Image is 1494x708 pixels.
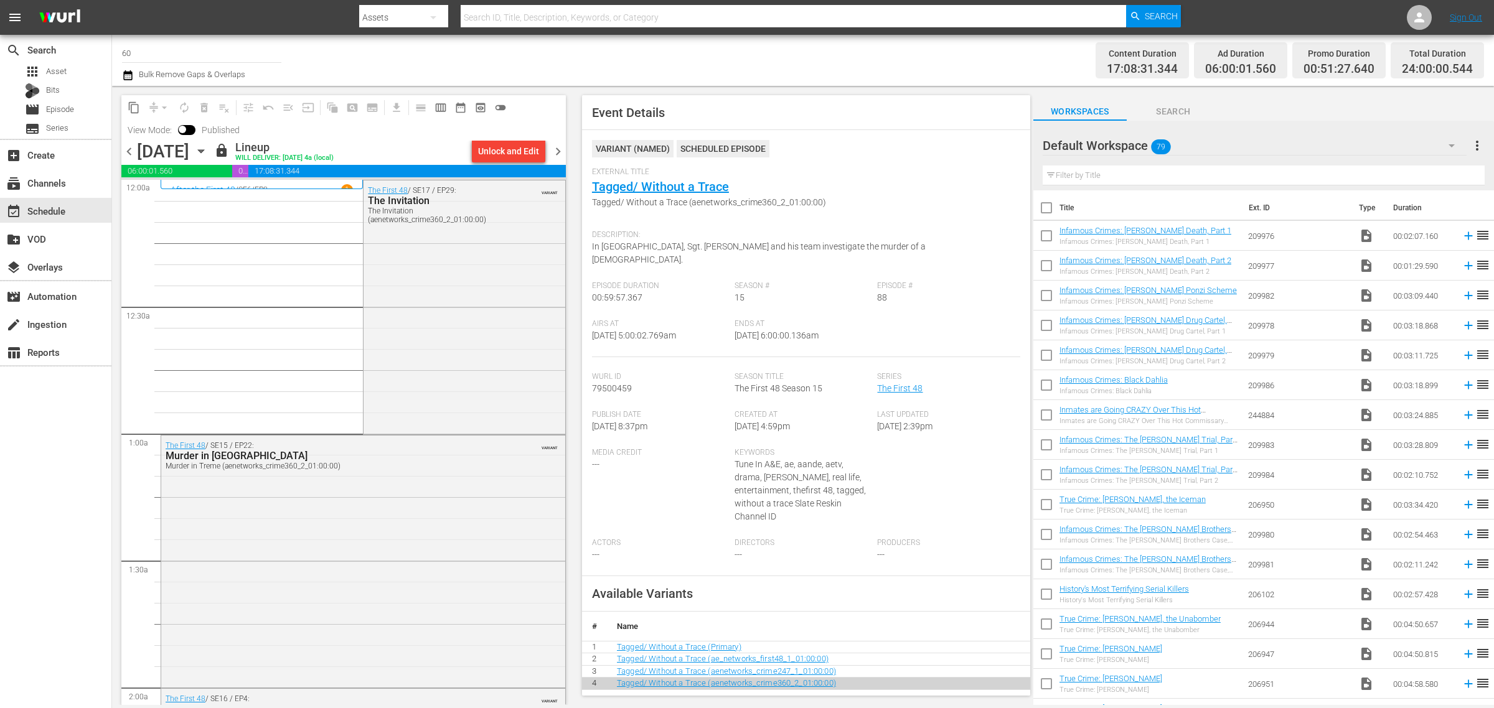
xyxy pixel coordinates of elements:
a: Inmates are Going CRAZY Over This Hot Commissary Commodity [1059,405,1206,424]
a: True Crime: [PERSON_NAME], the Iceman [1059,495,1206,504]
span: Published [195,125,246,135]
div: Infamous Crimes: The [PERSON_NAME] Brothers Case, Part 1 [1059,536,1238,544]
span: Asset [46,65,67,78]
a: Tagged/ Without a Trace [592,179,729,194]
svg: Add to Schedule [1462,289,1475,302]
span: add_box [6,148,21,163]
td: 209986 [1243,370,1354,400]
a: The First 48 [368,186,408,195]
div: Lineup [235,141,334,154]
td: 00:03:09.440 [1388,281,1457,310]
td: 244884 [1243,400,1354,430]
span: VOD [6,232,21,247]
div: Default Workspace [1043,128,1467,163]
svg: Add to Schedule [1462,259,1475,272]
span: Video [1359,378,1374,393]
td: 206102 [1243,579,1354,609]
div: Infamous Crimes: Black Dahlia [1059,387,1168,395]
a: Infamous Crimes: The [PERSON_NAME] Brothers Case, Part 1 [1059,524,1236,543]
span: reorder [1475,526,1490,541]
td: 00:03:18.868 [1388,310,1457,340]
span: Directors [735,538,871,548]
span: Search [1145,5,1178,27]
th: # [582,612,607,641]
a: Infamous Crimes: The [PERSON_NAME] Trial, Part 1 [1059,435,1238,454]
span: 24 hours Lineup View is OFF [491,98,510,118]
span: The First 48 Season 15 [735,383,822,393]
div: Infamous Crimes: [PERSON_NAME] Death, Part 2 [1059,268,1231,276]
div: [DATE] [137,141,189,162]
svg: Add to Schedule [1462,438,1475,452]
span: Revert to Primary Episode [258,98,278,118]
div: Unlock and Edit [478,140,539,162]
span: [DATE] 2:39pm [877,421,933,431]
span: Video [1359,527,1374,542]
td: 00:03:28.809 [1388,430,1457,460]
td: 206944 [1243,609,1354,639]
svg: Add to Schedule [1462,378,1475,392]
div: Infamous Crimes: [PERSON_NAME] Drug Cartel, Part 1 [1059,327,1238,335]
span: 24:00:00.544 [1402,62,1473,77]
a: The First 48 [166,441,205,450]
span: Video [1359,288,1374,303]
svg: Add to Schedule [1462,229,1475,243]
div: The Invitation [368,195,505,207]
span: Reports [6,345,21,360]
span: Automation [6,289,21,304]
div: Bits [25,83,40,98]
span: Video [1359,228,1374,243]
span: reorder [1475,616,1490,631]
div: / SE17 / EP29: [368,186,505,224]
a: Infamous Crimes: Black Dahlia [1059,375,1168,384]
td: 00:03:34.420 [1388,490,1457,519]
td: 00:03:18.899 [1388,370,1457,400]
button: Search [1126,5,1181,27]
span: more_vert [1470,138,1485,153]
span: Day Calendar View [406,95,431,119]
td: 209976 [1243,221,1354,251]
span: content_copy [128,101,140,114]
span: 88 [877,292,887,302]
span: Video [1359,587,1374,602]
a: Infamous Crimes: [PERSON_NAME] Death, Part 1 [1059,226,1231,235]
a: Infamous Crimes: The [PERSON_NAME] Trial, Part 2 [1059,465,1238,483]
svg: Add to Schedule [1462,408,1475,422]
span: --- [877,549,885,559]
td: 00:02:57.428 [1388,579,1457,609]
svg: Add to Schedule [1462,528,1475,541]
td: 00:02:10.752 [1388,460,1457,490]
span: [DATE] 5:00:02.769am [592,330,676,340]
div: VARIANT ( NAMED ) [592,140,674,157]
div: Infamous Crimes: The [PERSON_NAME] Trial, Part 2 [1059,477,1238,485]
span: Episode Duration [592,281,728,291]
span: 00:59:57.367 [592,292,642,302]
span: Select an event to delete [194,98,214,118]
a: Tagged/ Without a Trace (aenetworks_crime360_2_01:00:00) [617,678,836,687]
a: True Crime: [PERSON_NAME] [1059,674,1162,683]
span: reorder [1475,496,1490,511]
span: Episode # [877,281,1013,291]
span: reorder [1475,556,1490,571]
span: Remove Gaps & Overlaps [144,98,174,118]
span: reorder [1475,586,1490,601]
button: more_vert [1470,131,1485,161]
a: Infamous Crimes: [PERSON_NAME] Drug Cartel, Part 1 [1059,315,1232,334]
span: Video [1359,467,1374,482]
div: Infamous Crimes: The [PERSON_NAME] Brothers Case, Part 2 [1059,566,1238,574]
th: Title [1059,190,1242,225]
span: In [GEOGRAPHIC_DATA], Sgt. [PERSON_NAME] and his team investigate the murder of a [DEMOGRAPHIC_DA... [592,241,926,264]
span: toggle_off [494,101,507,114]
a: History's Most Terrifying Serial Killers [1059,584,1189,594]
a: Infamous Crimes: [PERSON_NAME] Death, Part 2 [1059,256,1231,265]
span: --- [735,549,742,559]
span: View Mode: [121,125,178,135]
span: Loop Content [174,98,194,118]
div: Promo Duration [1304,45,1374,62]
td: 209984 [1243,460,1354,490]
td: 00:04:50.657 [1388,609,1457,639]
p: SE6 / [238,185,255,194]
span: 06:00:01.560 [121,165,232,177]
th: Name [607,612,1030,641]
td: 00:01:29.590 [1388,251,1457,281]
span: Video [1359,617,1374,631]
